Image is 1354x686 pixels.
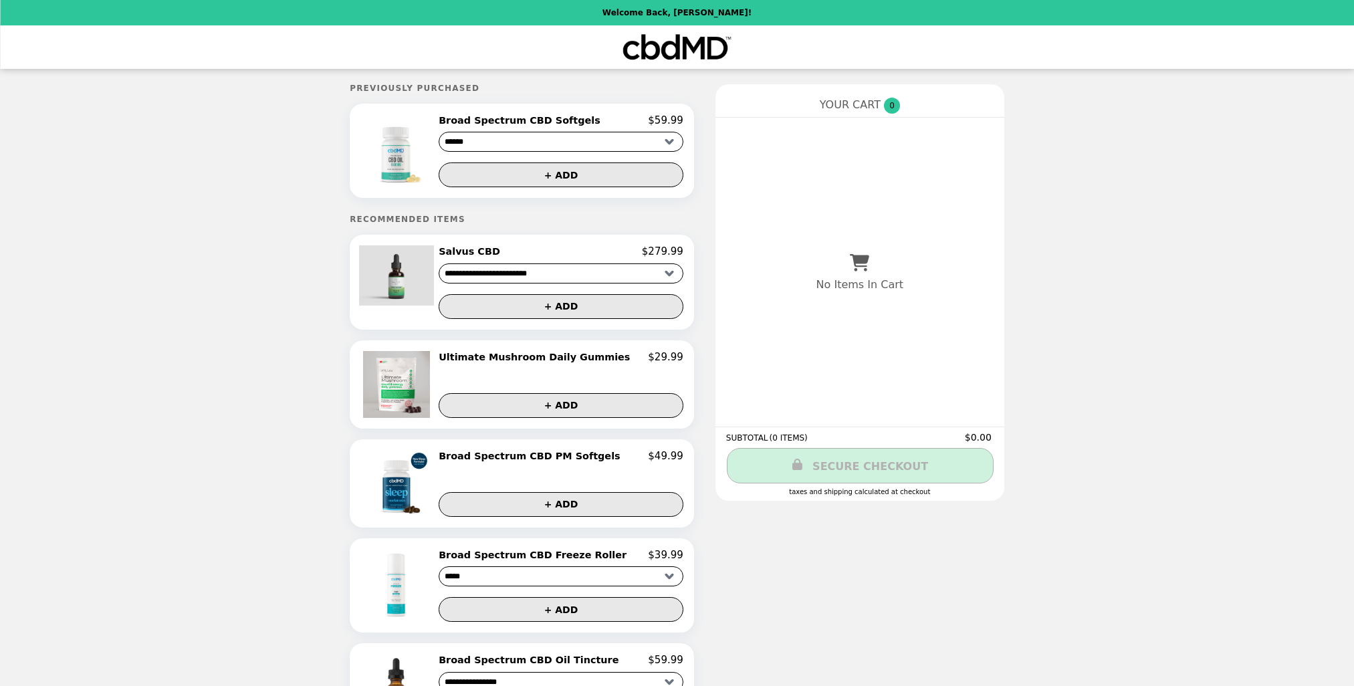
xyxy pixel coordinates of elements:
[816,278,903,291] p: No Items In Cart
[439,566,683,586] select: Select a product variant
[642,245,683,257] p: $279.99
[439,351,635,363] h2: Ultimate Mushroom Daily Gummies
[439,263,683,283] select: Select a product variant
[622,33,732,61] img: Brand Logo
[965,432,994,443] span: $0.00
[820,98,881,111] span: YOUR CART
[439,132,683,152] select: Select a product variant
[439,245,505,257] h2: Salvus CBD
[350,84,694,93] h5: Previously Purchased
[439,162,683,187] button: + ADD
[360,114,436,187] img: Broad Spectrum CBD Softgels
[726,433,770,443] span: SUBTOTAL
[648,351,683,363] p: $29.99
[350,215,694,224] h5: Recommended Items
[439,654,624,666] h2: Broad Spectrum CBD Oil Tincture
[648,654,683,666] p: $59.99
[439,393,683,418] button: + ADD
[726,488,994,495] div: Taxes and Shipping calculated at checkout
[363,450,433,517] img: Broad Spectrum CBD PM Softgels
[648,549,683,561] p: $39.99
[439,549,632,561] h2: Broad Spectrum CBD Freeze Roller
[648,114,683,126] p: $59.99
[648,450,683,462] p: $49.99
[884,98,900,114] span: 0
[439,597,683,622] button: + ADD
[359,245,437,306] img: Salvus CBD
[439,450,625,462] h2: Broad Spectrum CBD PM Softgels
[602,8,752,17] p: Welcome Back, [PERSON_NAME]!
[363,351,433,418] img: Ultimate Mushroom Daily Gummies
[360,549,436,622] img: Broad Spectrum CBD Freeze Roller
[439,294,683,319] button: + ADD
[770,433,808,443] span: ( 0 ITEMS )
[439,114,606,126] h2: Broad Spectrum CBD Softgels
[439,492,683,517] button: + ADD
